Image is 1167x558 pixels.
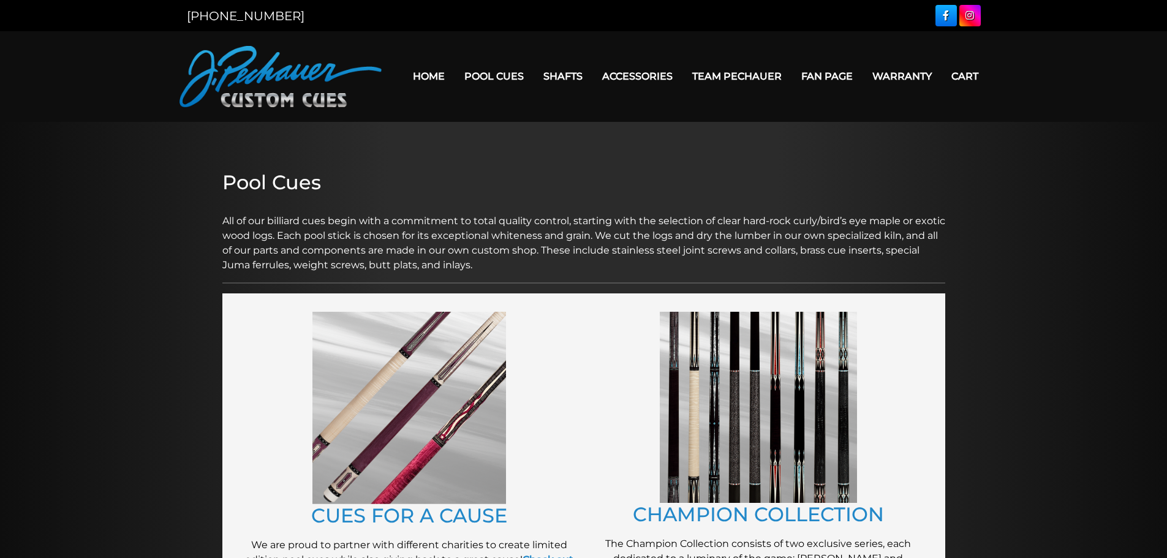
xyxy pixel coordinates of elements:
[534,61,592,92] a: Shafts
[863,61,942,92] a: Warranty
[179,46,382,107] img: Pechauer Custom Cues
[187,9,304,23] a: [PHONE_NUMBER]
[592,61,682,92] a: Accessories
[222,199,945,273] p: All of our billiard cues begin with a commitment to total quality control, starting with the sele...
[682,61,791,92] a: Team Pechauer
[633,502,884,526] a: CHAMPION COLLECTION
[311,503,507,527] a: CUES FOR A CAUSE
[403,61,455,92] a: Home
[942,61,988,92] a: Cart
[222,171,945,194] h2: Pool Cues
[791,61,863,92] a: Fan Page
[455,61,534,92] a: Pool Cues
